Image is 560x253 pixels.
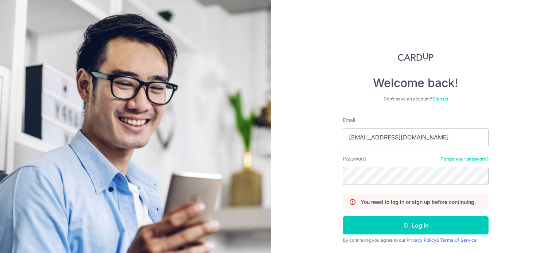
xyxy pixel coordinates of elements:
a: Forgot your password? [441,156,489,162]
div: Don’t have an account? [343,96,489,102]
label: Password [343,155,366,162]
div: By continuing you agree to our & [343,237,489,243]
a: Privacy Policy [407,237,436,243]
img: CardUp Logo [398,52,433,61]
a: Sign up [433,96,448,102]
button: Log in [343,216,489,234]
p: You need to log in or sign up before continuing. [361,198,476,206]
input: Enter your Email [343,128,489,146]
label: Email [343,116,355,124]
a: Terms Of Service [440,237,477,243]
h4: Welcome back! [343,76,489,90]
